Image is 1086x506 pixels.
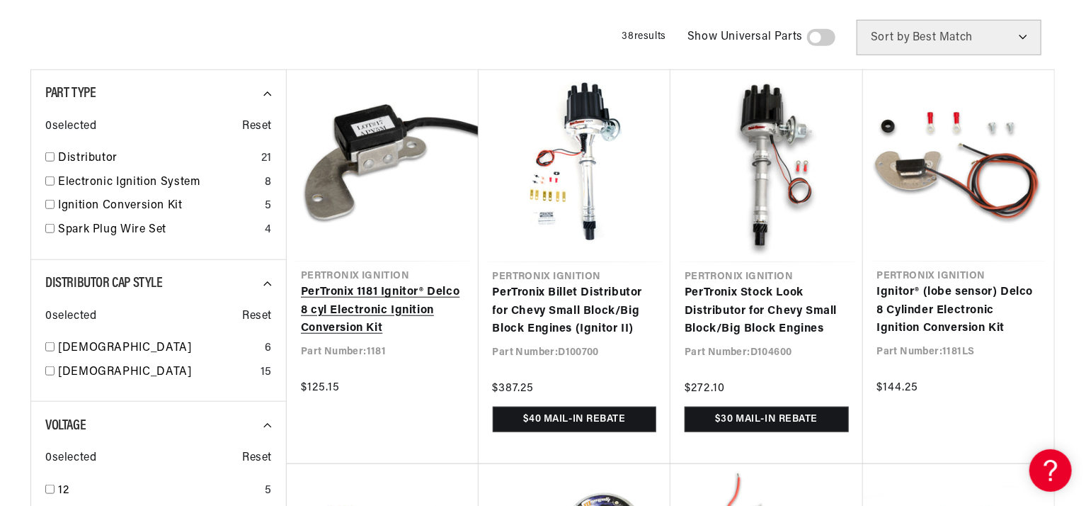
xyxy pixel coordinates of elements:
div: 4 [265,221,272,240]
span: Sort by [871,32,910,43]
select: Sort by [857,20,1041,55]
a: PerTronix 1181 Ignitor® Delco 8 cyl Electronic Ignition Conversion Kit [301,283,464,338]
span: Voltage [45,419,86,433]
div: 8 [265,174,272,192]
a: [DEMOGRAPHIC_DATA] [58,339,259,358]
span: Show Universal Parts [687,28,803,47]
div: 5 [265,482,272,500]
a: Spark Plug Wire Set [58,221,259,240]
span: Distributor Cap Style [45,276,163,291]
a: Ignitor® (lobe sensor) Delco 8 Cylinder Electronic Ignition Conversion Kit [877,283,1041,338]
div: 5 [265,197,272,215]
span: Reset [242,308,272,326]
a: Ignition Conversion Kit [58,197,259,215]
a: [DEMOGRAPHIC_DATA] [58,364,255,382]
span: 0 selected [45,308,96,326]
a: PerTronix Billet Distributor for Chevy Small Block/Big Block Engines (Ignitor II) [493,284,657,339]
span: Part Type [45,86,96,101]
span: Reset [242,118,272,136]
span: 38 results [622,31,666,42]
a: 12 [58,482,259,500]
div: 6 [265,339,272,358]
a: PerTronix Stock Look Distributor for Chevy Small Block/Big Block Engines [685,284,849,339]
span: Reset [242,449,272,468]
span: 0 selected [45,449,96,468]
div: 21 [261,150,272,168]
span: 0 selected [45,118,96,136]
a: Distributor [58,150,256,168]
div: 15 [261,364,272,382]
a: Electronic Ignition System [58,174,259,192]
